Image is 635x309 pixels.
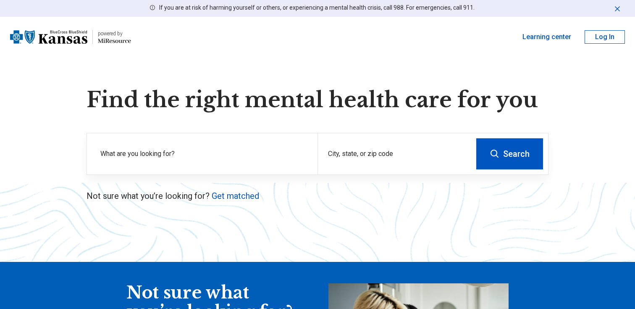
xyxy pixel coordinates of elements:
[522,32,571,42] a: Learning center
[212,191,259,201] a: Get matched
[159,3,475,12] p: If you are at risk of harming yourself or others, or experiencing a mental health crisis, call 98...
[87,190,548,202] p: Not sure what you’re looking for?
[10,27,131,47] a: Blue Cross Blue Shield Kansaspowered by
[100,149,307,159] label: What are you looking for?
[585,30,625,44] button: Log In
[613,3,622,13] button: Dismiss
[87,87,548,113] h1: Find the right mental health care for you
[98,30,131,37] div: powered by
[476,138,543,169] button: Search
[10,27,87,47] img: Blue Cross Blue Shield Kansas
